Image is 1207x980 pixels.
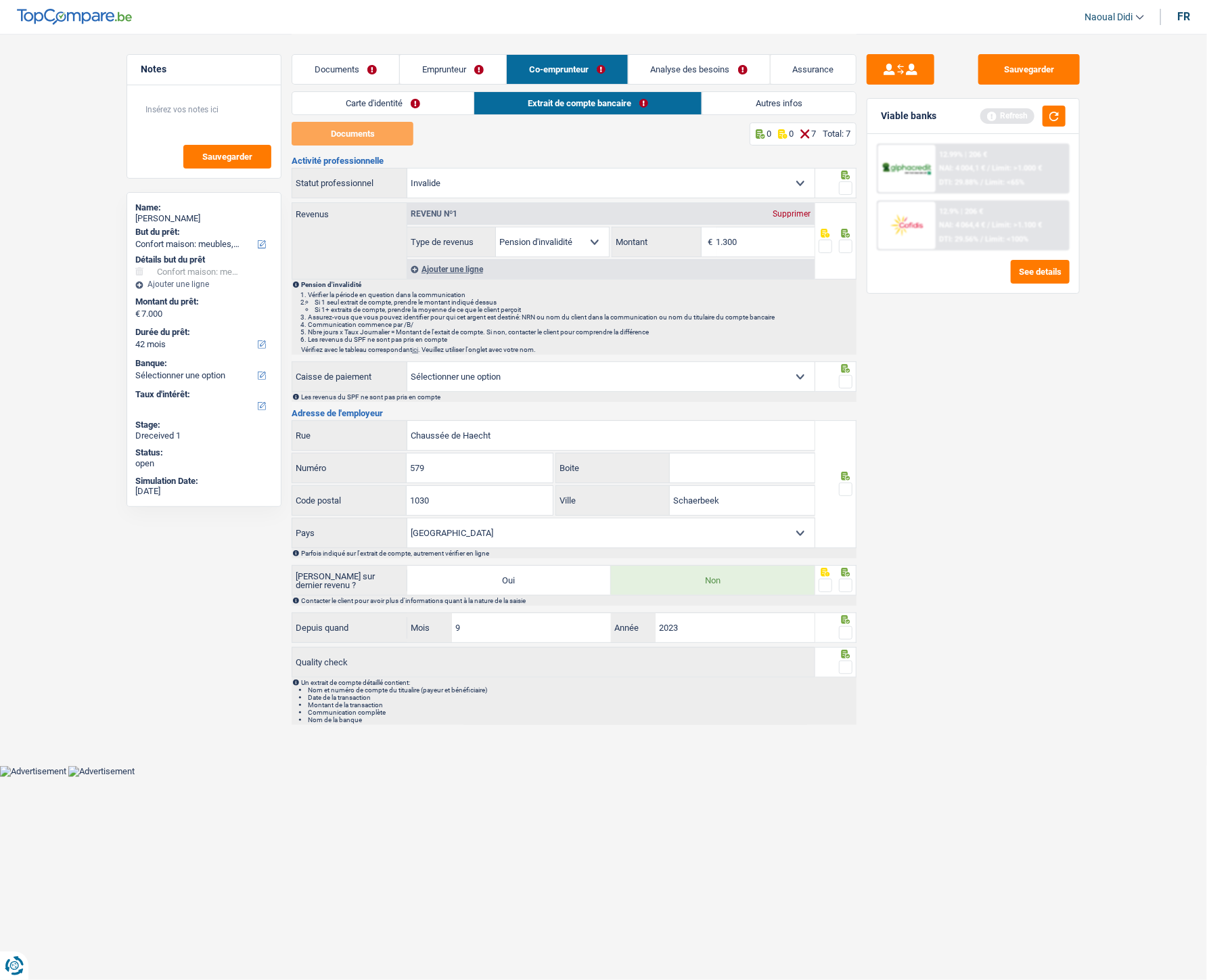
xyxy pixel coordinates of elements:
a: Carte d'identité [292,92,474,114]
div: Les revenus du SPF ne sont pas pris en compte [301,393,855,401]
div: Un extrait de compte détaillé contient: [301,679,855,723]
div: Refresh [980,108,1034,123]
li: Nom de la banque [308,716,855,723]
span: € [135,309,140,319]
div: Parfois indiqué sur l'extrait de compte, autrement vérifier en ligne [301,550,855,557]
div: Stage: [135,420,273,430]
span: Limit: >1.100 € [993,221,1043,229]
div: Supprimer [770,210,815,218]
a: Assurance [771,55,857,84]
a: Extrait de compte bancaire [474,92,702,114]
span: / [988,221,990,229]
label: Ville [556,486,670,515]
li: Si 1+ extraits de compte, prendre la moyenne de ce que le client perçoit [315,306,855,313]
span: / [981,235,984,244]
input: AAAA [656,613,815,642]
a: Naoual Didi [1074,6,1144,28]
a: ici [412,346,418,353]
span: DTI: 29.56% [940,235,979,244]
img: Cofidis [882,213,932,238]
div: [DATE] [135,486,273,497]
span: Limit: <65% [986,178,1025,187]
h3: Activité professionnelle [292,156,857,165]
p: Vérifiez avec le tableau correspondant . Veuillez utiliser l'onglet avec votre nom. [301,346,855,353]
a: Autres infos [702,92,856,114]
div: Name: [135,202,273,213]
div: Status: [135,447,273,458]
img: AlphaCredit [882,161,932,177]
p: 7 [811,129,816,139]
input: MM [452,613,611,642]
label: Statut professionnel [292,169,407,198]
p: 0 [767,129,771,139]
li: Les revenus du SPF ne sont pas pris en compte [308,336,855,343]
h3: Adresse de l'employeur [292,409,857,418]
li: Communication complète [308,709,855,716]
div: Viable banks [881,110,936,122]
li: Nom et numéro de compte du titualire (payeur et bénéficiaire) [308,686,855,694]
img: TopCompare Logo [17,9,132,25]
button: Sauvegarder [183,145,271,169]
li: Date de la transaction [308,694,855,701]
div: 12.99% | 206 € [940,150,988,159]
div: [PERSON_NAME] [135,213,273,224]
label: Année [611,613,656,642]
div: Total: 7 [823,129,850,139]
label: Numéro [292,453,407,483]
label: [PERSON_NAME] sur dernier revenu ? [292,570,407,592]
div: Contacter le client pour avoir plus d'informations quant à la nature de la saisie [301,597,855,604]
label: Oui [407,566,611,595]
li: Vérifier la période en question dans la communication [308,291,855,298]
p: Pension d'invalidité [301,281,855,288]
span: € [702,227,716,257]
div: 12.9% | 206 € [940,207,984,216]
label: Code postal [292,486,407,515]
label: Rue [292,421,407,450]
span: / [981,178,984,187]
h5: Notes [141,64,267,75]
label: Caisse de paiement [292,362,407,391]
li: Si 1 seul extrait de compte, prendre le montant indiqué dessus [315,298,855,306]
span: DTI: 29.88% [940,178,979,187]
label: Pays [292,518,407,548]
label: Mois [407,613,452,642]
span: Limit: >1.000 € [993,164,1043,173]
a: Co-emprunteur [507,55,628,84]
label: Durée du prêt: [135,327,270,338]
span: NAI: 4 004,1 € [940,164,986,173]
li: Assurez-vous que vous pouvez identifier pour qui cet argent est destiné: NRN ou nom du client dan... [308,313,855,321]
li: Montant de la transaction [308,701,855,709]
a: Documents [292,55,399,84]
label: Banque: [135,358,270,369]
label: Montant [612,227,701,257]
button: Sauvegarder [978,54,1080,85]
label: Montant du prêt: [135,296,270,307]
label: Type de revenus [407,227,496,257]
span: Naoual Didi [1085,12,1133,23]
div: Revenu nº1 [407,210,461,218]
span: Limit: <100% [986,235,1029,244]
img: Advertisement [68,766,135,777]
button: See details [1011,260,1070,284]
div: fr [1177,10,1190,23]
li: Nbre jours x Taux Journalier = Montant de l'extait de compte. Si non, contacter le client pour co... [308,328,855,336]
label: But du prêt: [135,227,270,238]
label: Non [611,566,815,595]
button: Documents [292,122,413,146]
div: Dreceived 1 [135,430,273,441]
li: Communication commence par /B/ [308,321,855,328]
a: Analyse des besoins [629,55,770,84]
label: Revenus [292,203,407,219]
label: Depuis quand [292,617,407,639]
a: Emprunteur [400,55,506,84]
label: Quality check [292,647,815,677]
span: NAI: 4 064,4 € [940,221,986,229]
label: Boite [556,453,670,483]
label: Taux d'intérêt: [135,389,270,400]
span: Sauvegarder [202,152,252,161]
span: / [988,164,990,173]
div: open [135,458,273,469]
p: 0 [789,129,794,139]
div: Ajouter une ligne [135,280,273,289]
div: Simulation Date: [135,476,273,487]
